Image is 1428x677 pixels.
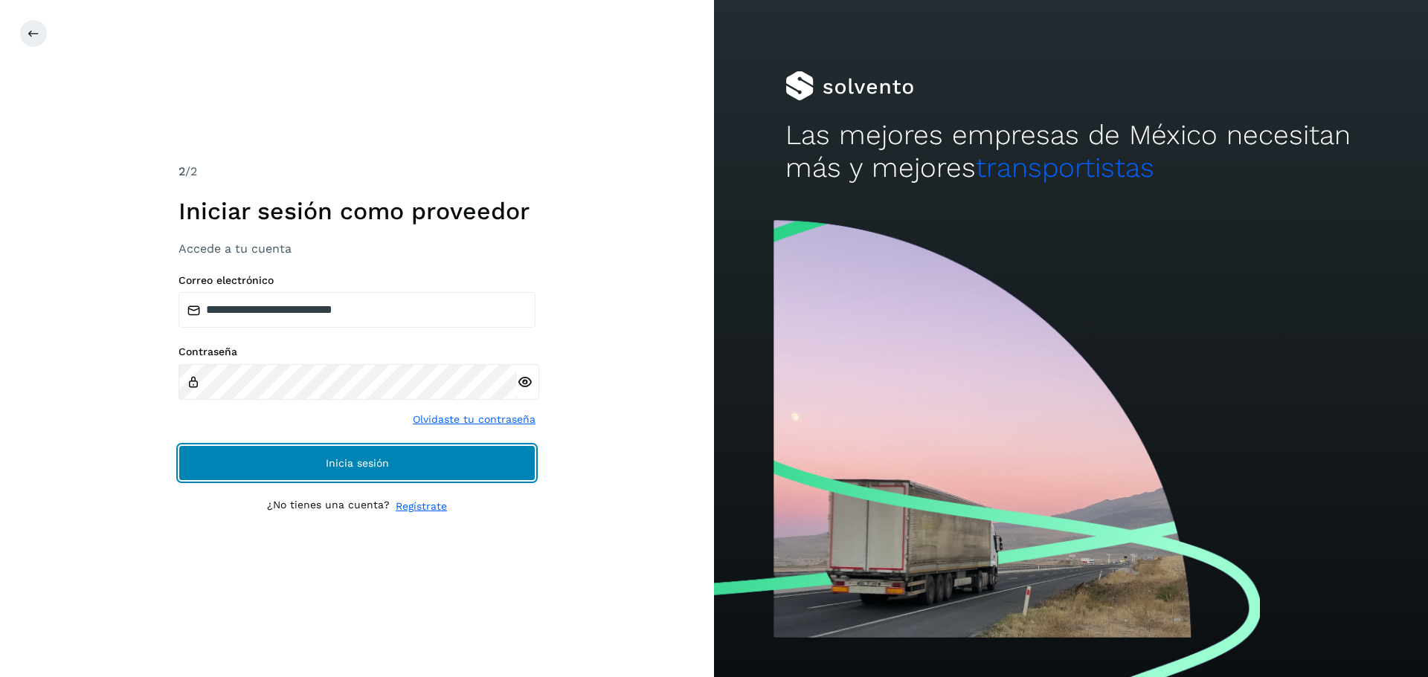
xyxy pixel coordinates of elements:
label: Correo electrónico [178,274,535,287]
label: Contraseña [178,346,535,358]
h2: Las mejores empresas de México necesitan más y mejores [785,119,1357,185]
span: 2 [178,164,185,178]
button: Inicia sesión [178,445,535,481]
a: Olvidaste tu contraseña [413,412,535,427]
p: ¿No tienes una cuenta? [267,499,390,514]
h3: Accede a tu cuenta [178,242,535,256]
div: /2 [178,163,535,181]
span: transportistas [976,152,1154,184]
h1: Iniciar sesión como proveedor [178,197,535,225]
span: Inicia sesión [326,458,389,468]
a: Regístrate [396,499,447,514]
